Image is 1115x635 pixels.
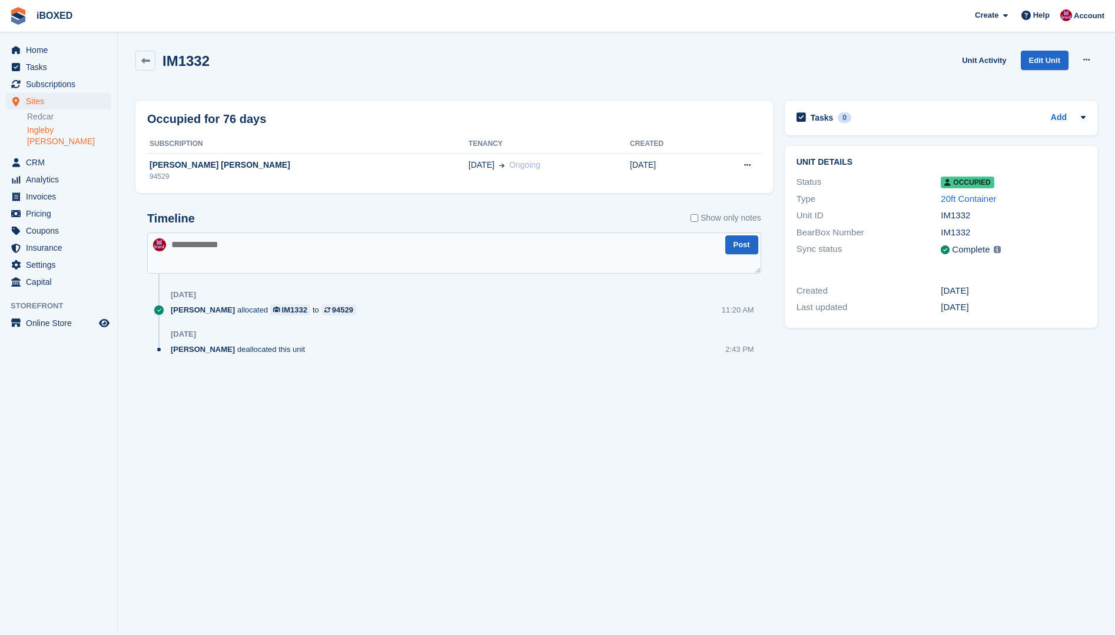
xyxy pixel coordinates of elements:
[26,222,97,239] span: Coupons
[97,316,111,330] a: Preview store
[26,59,97,75] span: Tasks
[6,171,111,188] a: menu
[691,212,698,224] input: Show only notes
[6,274,111,290] a: menu
[957,51,1011,70] a: Unit Activity
[171,330,196,339] div: [DATE]
[691,212,761,224] label: Show only notes
[27,125,111,147] a: Ingleby [PERSON_NAME]
[797,242,941,257] div: Sync status
[725,344,754,355] div: 2:43 PM
[147,212,195,225] h2: Timeline
[941,194,996,204] a: 20ft Container
[171,344,311,355] div: deallocated this unit
[941,209,1086,222] div: IM1332
[797,175,941,189] div: Status
[811,112,834,123] h2: Tasks
[6,42,111,58] a: menu
[6,188,111,205] a: menu
[941,284,1086,298] div: [DATE]
[6,93,111,109] a: menu
[725,235,758,255] button: Post
[147,135,469,154] th: Subscription
[6,154,111,171] a: menu
[469,135,630,154] th: Tenancy
[630,153,705,188] td: [DATE]
[153,238,166,251] img: Amanda Forder
[321,304,356,315] a: 94529
[6,257,111,273] a: menu
[26,315,97,331] span: Online Store
[6,76,111,92] a: menu
[1021,51,1068,70] a: Edit Unit
[1060,9,1072,21] img: Amanda Forder
[11,300,117,312] span: Storefront
[171,290,196,300] div: [DATE]
[630,135,705,154] th: Created
[26,154,97,171] span: CRM
[26,274,97,290] span: Capital
[147,159,469,171] div: [PERSON_NAME] [PERSON_NAME]
[797,158,1086,167] h2: Unit details
[797,226,941,240] div: BearBox Number
[941,226,1086,240] div: IM1332
[797,301,941,314] div: Last updated
[171,344,235,355] span: [PERSON_NAME]
[6,222,111,239] a: menu
[838,112,851,123] div: 0
[171,304,235,315] span: [PERSON_NAME]
[9,7,27,25] img: stora-icon-8386f47178a22dfd0bd8f6a31ec36ba5ce8667c1dd55bd0f319d3a0aa187defe.svg
[26,205,97,222] span: Pricing
[941,177,994,188] span: Occupied
[26,257,97,273] span: Settings
[270,304,310,315] a: IM1332
[171,304,362,315] div: allocated to
[797,284,941,298] div: Created
[1074,10,1104,22] span: Account
[6,240,111,256] a: menu
[797,192,941,206] div: Type
[27,111,111,122] a: Redcar
[941,301,1086,314] div: [DATE]
[147,110,266,128] h2: Occupied for 76 days
[975,9,998,21] span: Create
[26,171,97,188] span: Analytics
[469,159,495,171] span: [DATE]
[1033,9,1050,21] span: Help
[162,53,210,69] h2: IM1332
[26,240,97,256] span: Insurance
[994,246,1001,253] img: icon-info-grey-7440780725fd019a000dd9b08b2336e03edf1995a4989e88bcd33f0948082b44.svg
[6,59,111,75] a: menu
[332,304,353,315] div: 94529
[32,6,77,25] a: iBOXED
[6,205,111,222] a: menu
[147,171,469,182] div: 94529
[26,42,97,58] span: Home
[722,304,754,315] div: 11:20 AM
[1051,111,1067,125] a: Add
[26,188,97,205] span: Invoices
[952,243,990,257] div: Complete
[6,315,111,331] a: menu
[26,93,97,109] span: Sites
[509,160,540,169] span: Ongoing
[282,304,307,315] div: IM1332
[797,209,941,222] div: Unit ID
[26,76,97,92] span: Subscriptions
